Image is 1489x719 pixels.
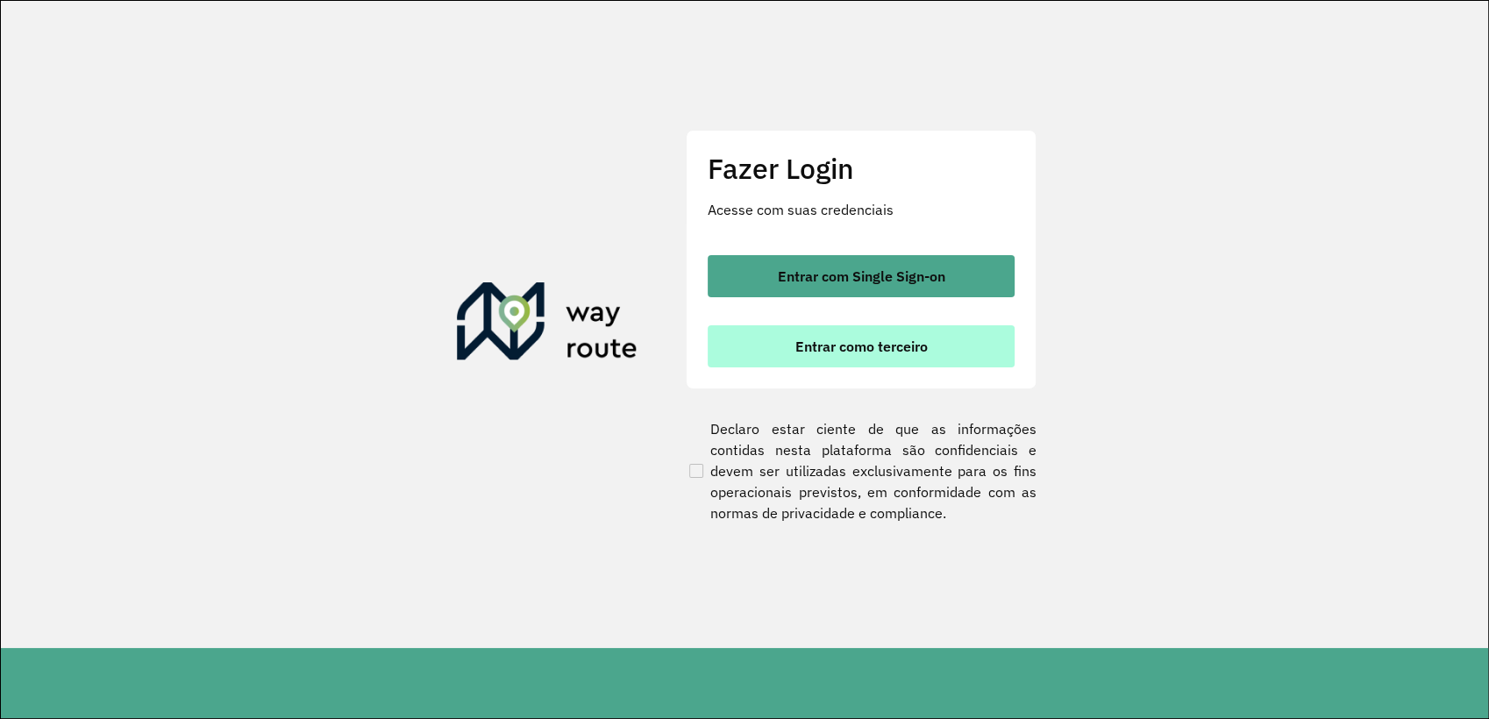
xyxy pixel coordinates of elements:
[708,325,1015,367] button: button
[778,269,945,283] span: Entrar com Single Sign-on
[686,418,1037,523] label: Declaro estar ciente de que as informações contidas nesta plataforma são confidenciais e devem se...
[708,199,1015,220] p: Acesse com suas credenciais
[457,282,638,367] img: Roteirizador AmbevTech
[708,152,1015,185] h2: Fazer Login
[708,255,1015,297] button: button
[795,339,928,353] span: Entrar como terceiro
